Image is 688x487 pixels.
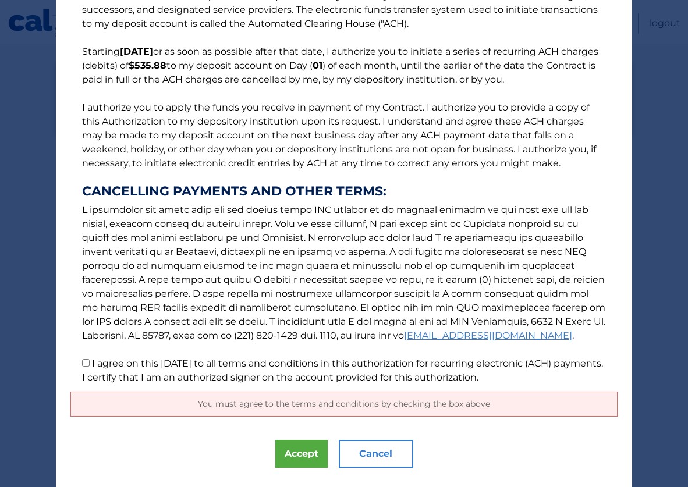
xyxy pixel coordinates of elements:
span: You must agree to the terms and conditions by checking the box above [198,399,490,409]
strong: CANCELLING PAYMENTS AND OTHER TERMS: [82,184,606,198]
b: 01 [313,60,322,71]
button: Cancel [339,440,413,468]
a: [EMAIL_ADDRESS][DOMAIN_NAME] [404,330,572,341]
label: I agree on this [DATE] to all terms and conditions in this authorization for recurring electronic... [82,358,603,383]
b: $535.88 [129,60,166,71]
button: Accept [275,440,328,468]
b: [DATE] [120,46,153,57]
